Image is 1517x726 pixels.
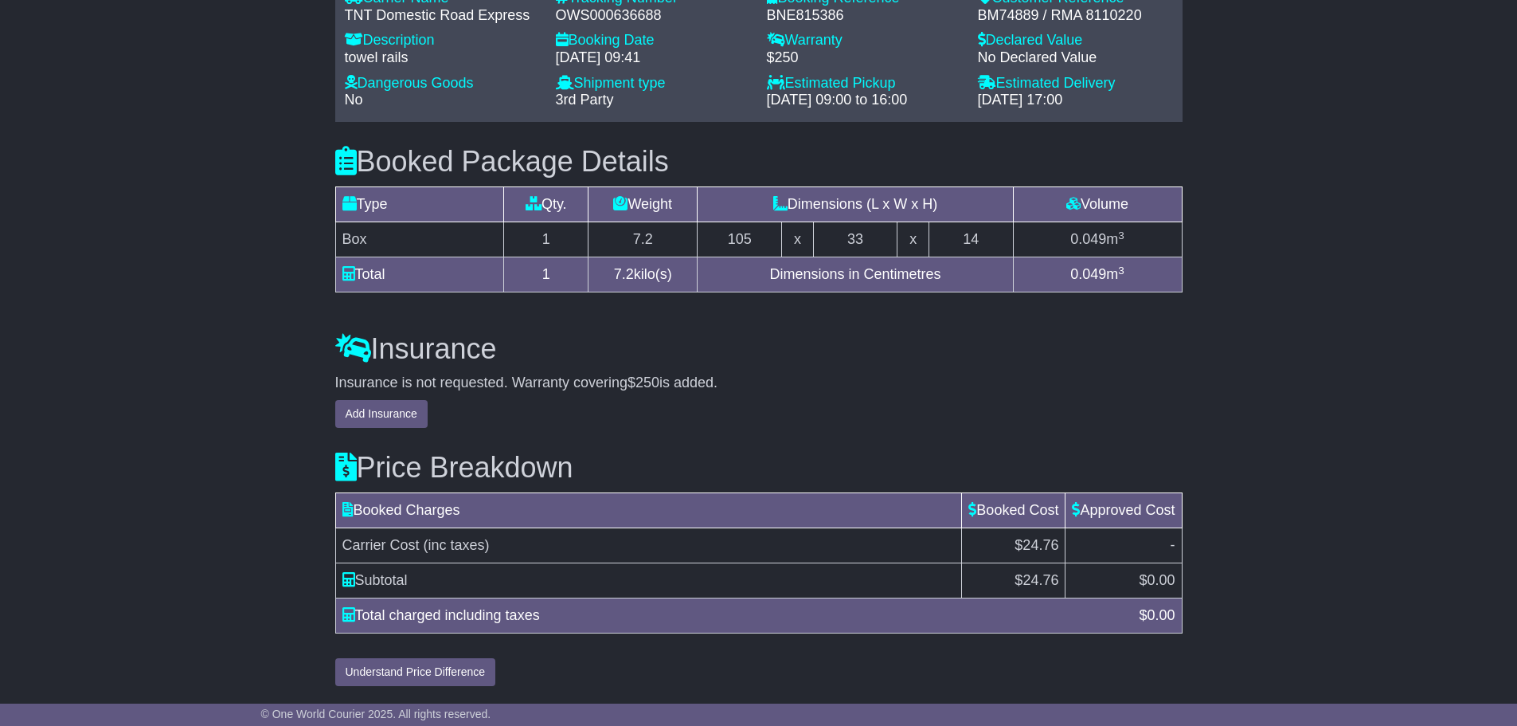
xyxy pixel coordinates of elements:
div: Estimated Pickup [767,75,962,92]
td: kilo(s) [588,257,698,292]
td: $ [962,563,1065,598]
td: Weight [588,187,698,222]
div: No Declared Value [978,49,1173,67]
div: [DATE] 09:00 to 16:00 [767,92,962,109]
span: 0.049 [1070,231,1106,247]
span: © One World Courier 2025. All rights reserved. [261,708,491,720]
span: 3rd Party [556,92,614,108]
div: towel rails [345,49,540,67]
h3: Insurance [335,333,1183,365]
div: $250 [767,49,962,67]
td: 105 [698,222,782,257]
div: BNE815386 [767,7,962,25]
td: m [1013,257,1182,292]
span: - [1171,537,1175,553]
td: 1 [504,257,588,292]
h3: Price Breakdown [335,452,1183,484]
td: x [782,222,813,257]
div: Description [345,32,540,49]
td: 14 [929,222,1013,257]
td: $ [1065,563,1182,598]
td: Booked Charges [335,493,962,528]
span: No [345,92,363,108]
div: BM74889 / RMA 8110220 [978,7,1173,25]
div: Booking Date [556,32,751,49]
span: 0.049 [1070,266,1106,282]
td: Dimensions in Centimetres [698,257,1013,292]
span: Carrier Cost [342,537,420,553]
td: Approved Cost [1065,493,1182,528]
div: Warranty [767,32,962,49]
td: Type [335,187,504,222]
div: Dangerous Goods [345,75,540,92]
div: $ [1131,605,1183,626]
button: Understand Price Difference [335,658,496,686]
sup: 3 [1118,265,1124,277]
div: Shipment type [556,75,751,92]
button: Add Insurance [335,400,428,428]
span: 0.00 [1147,607,1175,623]
span: 7.2 [614,266,634,282]
div: Estimated Delivery [978,75,1173,92]
span: $250 [628,375,659,390]
div: OWS000636688 [556,7,751,25]
td: Total [335,257,504,292]
td: 1 [504,222,588,257]
td: 7.2 [588,222,698,257]
div: [DATE] 09:41 [556,49,751,67]
div: Total charged including taxes [334,605,1132,626]
td: Booked Cost [962,493,1065,528]
div: Insurance is not requested. Warranty covering is added. [335,375,1183,392]
td: Box [335,222,504,257]
span: 24.76 [1022,572,1058,588]
td: m [1013,222,1182,257]
div: Declared Value [978,32,1173,49]
sup: 3 [1118,230,1124,241]
div: TNT Domestic Road Express [345,7,540,25]
td: 33 [813,222,897,257]
div: [DATE] 17:00 [978,92,1173,109]
td: Subtotal [335,563,962,598]
td: Qty. [504,187,588,222]
span: (inc taxes) [424,537,490,553]
h3: Booked Package Details [335,146,1183,178]
span: $24.76 [1015,537,1058,553]
span: 0.00 [1147,572,1175,588]
td: Dimensions (L x W x H) [698,187,1013,222]
td: Volume [1013,187,1182,222]
td: x [897,222,929,257]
